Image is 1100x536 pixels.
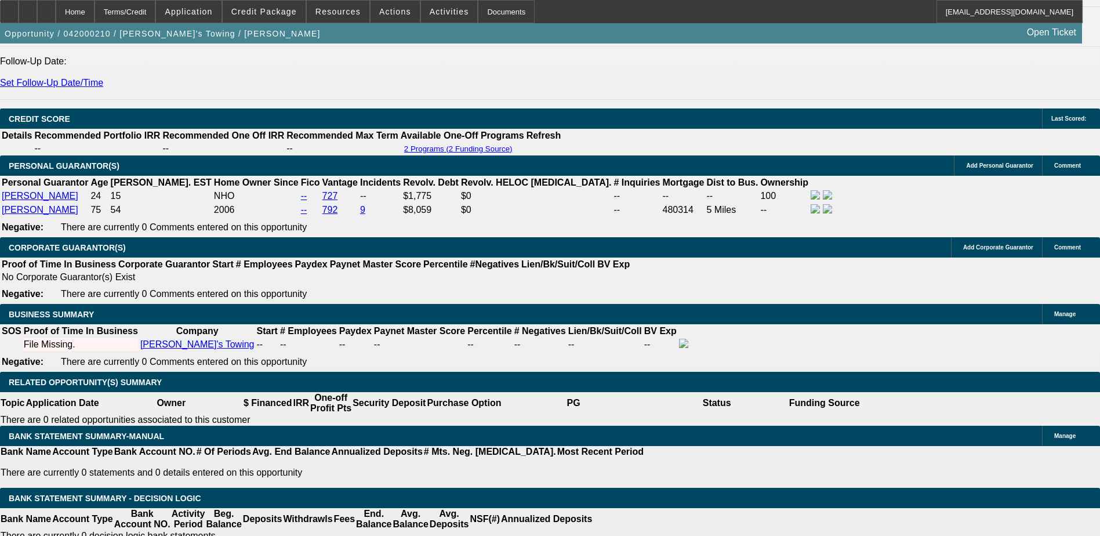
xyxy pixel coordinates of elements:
[371,1,420,23] button: Actions
[236,259,293,269] b: # Employees
[339,326,372,336] b: Paydex
[823,190,832,200] img: linkedin-icon.png
[171,508,206,530] th: Activity Period
[162,130,285,142] th: Recommended One Off IRR
[1,271,635,283] td: No Corporate Guarantor(s) Exist
[823,204,832,213] img: linkedin-icon.png
[331,446,423,458] th: Annualized Deposits
[52,508,114,530] th: Account Type
[355,508,392,530] th: End. Balance
[114,508,171,530] th: Bank Account NO.
[256,338,278,351] td: --
[256,326,277,336] b: Start
[644,326,677,336] b: BV Exp
[429,508,470,530] th: Avg. Deposits
[2,289,43,299] b: Negative:
[423,446,557,458] th: # Mts. Neg. [MEDICAL_DATA].
[280,326,337,336] b: # Employees
[707,178,758,187] b: Dist to Bus.
[460,204,612,216] td: $0
[403,178,459,187] b: Revolv. Debt
[322,191,338,201] a: 727
[9,378,162,387] span: RELATED OPPORTUNITY(S) SUMMARY
[292,392,310,414] th: IRR
[90,204,108,216] td: 75
[352,392,426,414] th: Security Deposit
[526,130,562,142] th: Refresh
[760,178,808,187] b: Ownership
[322,178,358,187] b: Vantage
[23,325,139,337] th: Proof of Time In Business
[811,190,820,200] img: facebook-icon.png
[162,143,285,154] td: --
[2,205,78,215] a: [PERSON_NAME]
[360,178,401,187] b: Incidents
[282,508,333,530] th: Withdrawls
[2,357,43,367] b: Negative:
[118,259,210,269] b: Corporate Guarantor
[679,339,688,348] img: facebook-icon.png
[212,259,233,269] b: Start
[421,1,478,23] button: Activities
[2,178,88,187] b: Personal Guarantor
[400,130,525,142] th: Available One-Off Programs
[470,259,520,269] b: #Negatives
[301,205,307,215] a: --
[9,114,70,124] span: CREDIT SCORE
[662,190,705,202] td: --
[706,190,759,202] td: --
[61,222,307,232] span: There are currently 0 Comments entered on this opportunity
[966,162,1033,169] span: Add Personal Guarantor
[295,259,328,269] b: Paydex
[307,1,369,23] button: Resources
[374,339,465,350] div: --
[2,191,78,201] a: [PERSON_NAME]
[644,338,677,351] td: --
[514,339,566,350] div: --
[426,392,502,414] th: Purchase Option
[61,357,307,367] span: There are currently 0 Comments entered on this opportunity
[1054,162,1081,169] span: Comment
[760,190,809,202] td: 100
[243,392,293,414] th: $ Financed
[613,178,660,187] b: # Inquiries
[165,7,212,16] span: Application
[1051,115,1087,122] span: Last Scored:
[5,29,321,38] span: Opportunity / 042000210 / [PERSON_NAME]'s Towing / [PERSON_NAME]
[52,446,114,458] th: Account Type
[521,259,595,269] b: Lien/Bk/Suit/Coll
[1,325,22,337] th: SOS
[663,178,705,187] b: Mortgage
[213,190,299,202] td: NHO
[568,326,642,336] b: Lien/Bk/Suit/Coll
[214,178,299,187] b: Home Owner Since
[111,178,212,187] b: [PERSON_NAME]. EST
[110,204,212,216] td: 54
[252,446,331,458] th: Avg. End Balance
[401,144,516,154] button: 2 Programs (2 Funding Source)
[205,508,242,530] th: Beg. Balance
[423,259,467,269] b: Percentile
[2,222,43,232] b: Negative:
[360,205,365,215] a: 9
[597,259,630,269] b: BV Exp
[402,190,459,202] td: $1,775
[360,190,401,202] td: --
[286,143,399,154] td: --
[223,1,306,23] button: Credit Package
[460,190,612,202] td: $0
[214,205,235,215] span: 2006
[330,259,421,269] b: Paynet Master Score
[61,289,307,299] span: There are currently 0 Comments entered on this opportunity
[1,468,644,478] p: There are currently 0 statements and 0 details entered on this opportunity
[315,7,361,16] span: Resources
[333,508,355,530] th: Fees
[301,178,320,187] b: Fico
[760,204,809,216] td: --
[557,446,644,458] th: Most Recent Period
[379,7,411,16] span: Actions
[140,339,255,349] a: [PERSON_NAME]'s Towing
[9,310,94,319] span: BUSINESS SUMMARY
[286,130,399,142] th: Recommended Max Term
[1054,433,1076,439] span: Manage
